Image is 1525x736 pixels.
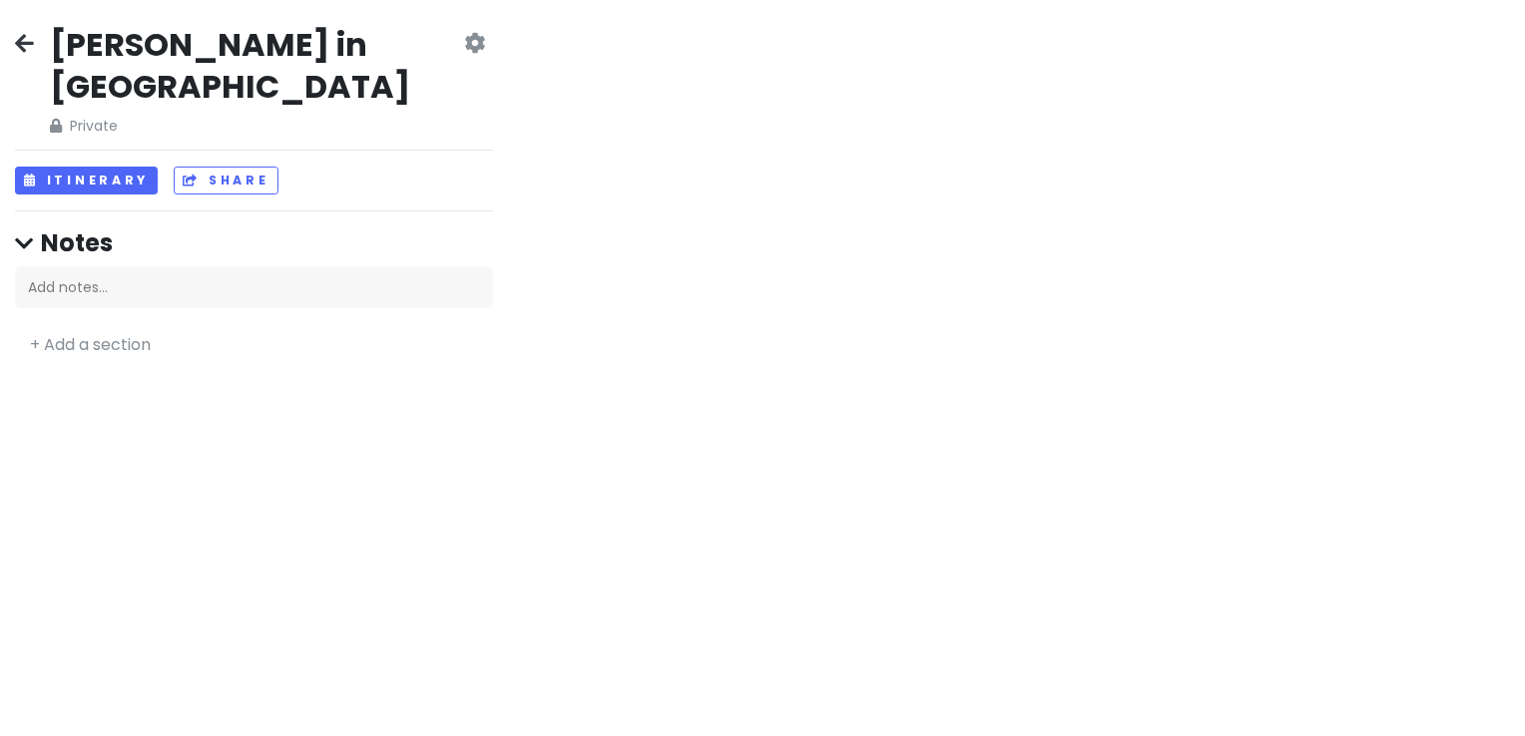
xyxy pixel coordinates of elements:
h2: [PERSON_NAME] in [GEOGRAPHIC_DATA] [50,24,460,107]
span: Private [50,115,460,137]
a: + Add a section [30,333,151,356]
div: Add notes... [15,266,493,308]
button: Itinerary [15,167,158,195]
h4: Notes [15,227,493,258]
button: Share [174,167,277,195]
